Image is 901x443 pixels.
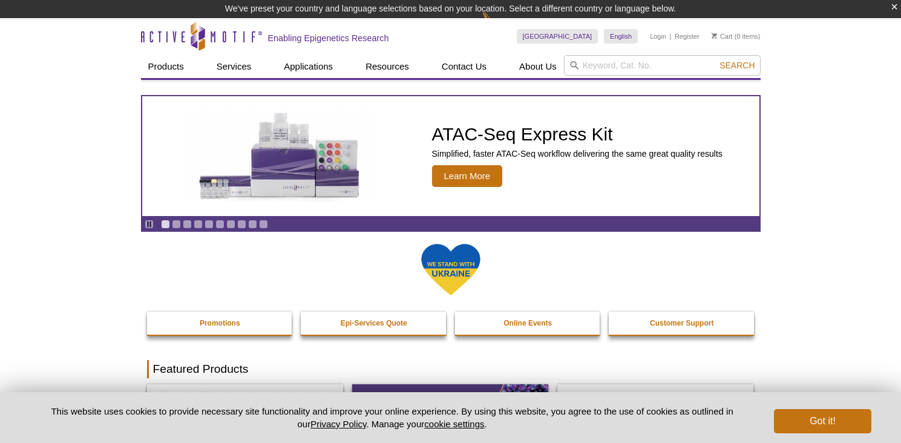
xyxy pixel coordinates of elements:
[259,220,268,229] a: Go to slide 10
[341,319,407,327] strong: Epi-Services Quote
[147,312,293,335] a: Promotions
[434,55,494,78] a: Contact Us
[609,312,755,335] a: Customer Support
[194,220,203,229] a: Go to slide 4
[248,220,257,229] a: Go to slide 9
[517,29,598,44] a: [GEOGRAPHIC_DATA]
[774,409,871,433] button: Got it!
[482,9,514,38] img: Change Here
[310,419,366,429] a: Privacy Policy
[719,61,755,70] span: Search
[455,312,601,335] a: Online Events
[141,55,191,78] a: Products
[421,243,481,297] img: We Stand With Ukraine
[675,32,700,41] a: Register
[712,29,761,44] li: (0 items)
[650,32,666,41] a: Login
[432,148,722,159] p: Simplified, faster ATAC-Seq workflow delivering the same great quality results
[277,55,340,78] a: Applications
[209,55,259,78] a: Services
[503,319,552,327] strong: Online Events
[712,32,733,41] a: Cart
[564,55,761,76] input: Keyword, Cat. No.
[30,405,755,430] p: This website uses cookies to provide necessary site functionality and improve your online experie...
[358,55,416,78] a: Resources
[142,96,759,216] a: ATAC-Seq Express Kit ATAC-Seq Express Kit Simplified, faster ATAC-Seq workflow delivering the sam...
[301,312,447,335] a: Epi-Services Quote
[200,319,240,327] strong: Promotions
[205,220,214,229] a: Go to slide 5
[716,60,758,71] button: Search
[268,33,389,44] h2: Enabling Epigenetics Research
[215,220,224,229] a: Go to slide 6
[424,419,484,429] button: cookie settings
[432,165,503,187] span: Learn More
[650,319,713,327] strong: Customer Support
[670,29,672,44] li: |
[512,55,564,78] a: About Us
[145,220,154,229] a: Toggle autoplay
[172,220,181,229] a: Go to slide 2
[161,220,170,229] a: Go to slide 1
[604,29,638,44] a: English
[226,220,235,229] a: Go to slide 7
[183,220,192,229] a: Go to slide 3
[147,360,755,378] h2: Featured Products
[181,110,381,202] img: ATAC-Seq Express Kit
[712,33,717,39] img: Your Cart
[142,96,759,216] article: ATAC-Seq Express Kit
[432,125,722,143] h2: ATAC-Seq Express Kit
[237,220,246,229] a: Go to slide 8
